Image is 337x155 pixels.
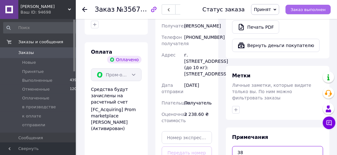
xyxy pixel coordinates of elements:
[162,83,184,94] span: Дата отправки
[162,23,189,28] span: Получатель
[183,109,213,126] div: 2 238.60 ₴
[162,131,212,144] input: Номер экспресс-накладной
[232,39,320,52] button: Вернуть деньги покупателю
[82,6,87,13] div: Вернуться назад
[183,20,213,32] div: [PERSON_NAME]
[286,5,331,14] button: Заказ выполнен
[18,135,43,141] span: Сообщения
[22,113,41,119] span: к оплате
[202,6,245,13] div: Статус заказа
[291,7,326,12] span: Заказ выполнен
[70,78,79,83] span: 4392
[95,6,115,13] span: Заказ
[18,39,63,45] span: Заказы и сообщения
[21,4,68,9] span: ЕLF Рамка
[232,21,279,34] a: Печать PDF
[183,97,213,109] div: Получатель
[18,50,34,56] span: Заказы
[22,78,52,83] span: Выполненные
[22,122,45,128] span: отправили
[162,100,191,105] span: Плательщик
[3,22,79,33] input: Поиск
[254,7,271,12] span: Принят
[22,60,36,65] span: Новые
[183,80,213,97] div: [DATE]
[162,35,189,46] span: Телефон получателя
[22,104,56,110] span: в производстве
[232,134,268,140] span: Примечания
[323,116,335,129] button: Чат с покупателем
[22,86,50,92] span: Отмененные
[91,49,112,55] span: Оплата
[107,56,141,63] div: Оплачено
[21,9,76,15] div: Ваш ID: 94698
[232,83,311,100] span: Личные заметки, которые видите только вы. По ним можно фильтровать заказы
[162,112,187,123] span: Оценочная стоимость
[117,5,161,13] span: №356767377
[91,86,141,132] div: Средства будут зачислены на расчетный счет
[91,106,141,132] div: [FC_Acquiring] Prom marketplace [PERSON_NAME] (Активирован)
[70,86,79,92] span: 1209
[183,49,213,80] div: г. [STREET_ADDRESS] (до 10 кг): [STREET_ADDRESS]
[162,52,176,57] span: Адрес
[22,69,44,75] span: Принятые
[232,73,250,79] span: Метки
[22,95,49,101] span: Оплаченные
[183,32,213,49] div: [PHONE_NUMBER]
